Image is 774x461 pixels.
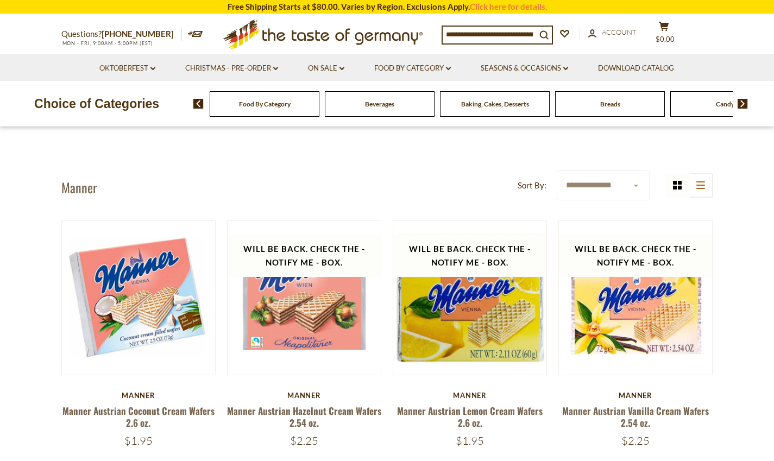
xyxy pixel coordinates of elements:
span: MON - FRI, 9:00AM - 5:00PM (EST) [61,40,154,46]
button: $0.00 [648,21,681,48]
a: Manner Austrian Vanilla Cream Wafers 2.54 oz. [562,404,709,429]
a: Seasons & Occasions [481,62,568,74]
img: previous arrow [193,99,204,109]
img: Manner [228,221,381,375]
span: $0.00 [656,35,675,43]
div: Manner [393,391,548,400]
a: Click here for details. [470,2,547,11]
a: Account [588,27,637,39]
img: Manner [559,221,713,375]
a: Food By Category [239,100,291,108]
div: Manner [227,391,382,400]
a: Breads [600,100,620,108]
a: Manner Austrian Coconut Cream Wafers 2.6 oz. [62,404,215,429]
a: Manner Austrian Hazelnut Cream Wafers 2.54 oz. [227,404,381,429]
a: Candy [716,100,734,108]
img: next arrow [738,99,748,109]
a: Beverages [365,100,394,108]
a: On Sale [308,62,344,74]
p: Questions? [61,27,182,41]
span: $2.25 [290,434,318,447]
a: Manner Austrian Lemon Cream Wafers 2.6 oz. [397,404,543,429]
span: Account [602,28,637,36]
a: Oktoberfest [99,62,155,74]
div: Manner [61,391,216,400]
a: [PHONE_NUMBER] [102,29,174,39]
span: $1.95 [456,434,484,447]
a: Food By Category [374,62,451,74]
img: Manner [393,221,547,375]
a: Baking, Cakes, Desserts [461,100,529,108]
div: Manner [558,391,713,400]
img: Manner [62,221,216,375]
span: $1.95 [124,434,153,447]
label: Sort By: [518,179,546,192]
a: Download Catalog [598,62,674,74]
h1: Manner [61,179,97,195]
span: $2.25 [621,434,650,447]
a: Christmas - PRE-ORDER [185,62,278,74]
